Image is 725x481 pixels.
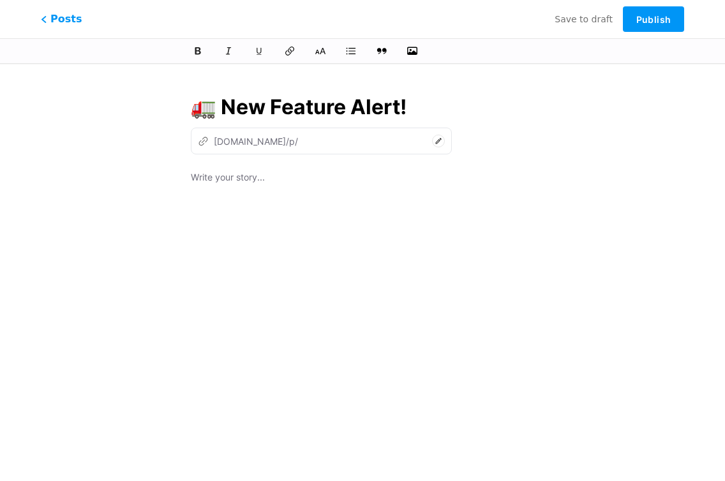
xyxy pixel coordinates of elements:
span: Publish [636,14,671,25]
div: [DOMAIN_NAME]/p/ [198,135,298,148]
input: Title [191,92,534,122]
span: Save to draft [555,14,613,24]
span: Posts [41,11,82,27]
button: Save to draft [555,6,613,32]
button: Publish [623,6,684,32]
